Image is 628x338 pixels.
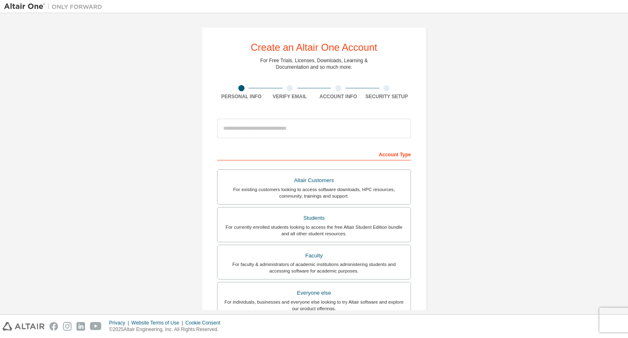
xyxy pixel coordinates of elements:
[76,322,85,331] img: linkedin.svg
[217,93,266,100] div: Personal Info
[222,261,406,274] div: For faculty & administrators of academic institutions administering students and accessing softwa...
[222,186,406,199] div: For existing customers looking to access software downloads, HPC resources, community, trainings ...
[63,322,72,331] img: instagram.svg
[222,299,406,312] div: For individuals, businesses and everyone else looking to try Altair software and explore our prod...
[222,175,406,186] div: Altair Customers
[217,147,411,160] div: Account Type
[222,250,406,261] div: Faculty
[222,224,406,237] div: For currently enrolled students looking to access the free Altair Student Edition bundle and all ...
[222,212,406,224] div: Students
[49,322,58,331] img: facebook.svg
[109,320,131,326] div: Privacy
[266,93,314,100] div: Verify Email
[260,57,368,70] div: For Free Trials, Licenses, Downloads, Learning & Documentation and so much more.
[251,43,377,52] div: Create an Altair One Account
[185,320,225,326] div: Cookie Consent
[4,2,106,11] img: Altair One
[222,287,406,299] div: Everyone else
[363,93,411,100] div: Security Setup
[109,326,225,333] p: © 2025 Altair Engineering, Inc. All Rights Reserved.
[90,322,102,331] img: youtube.svg
[2,322,45,331] img: altair_logo.svg
[131,320,185,326] div: Website Terms of Use
[314,93,363,100] div: Account Info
